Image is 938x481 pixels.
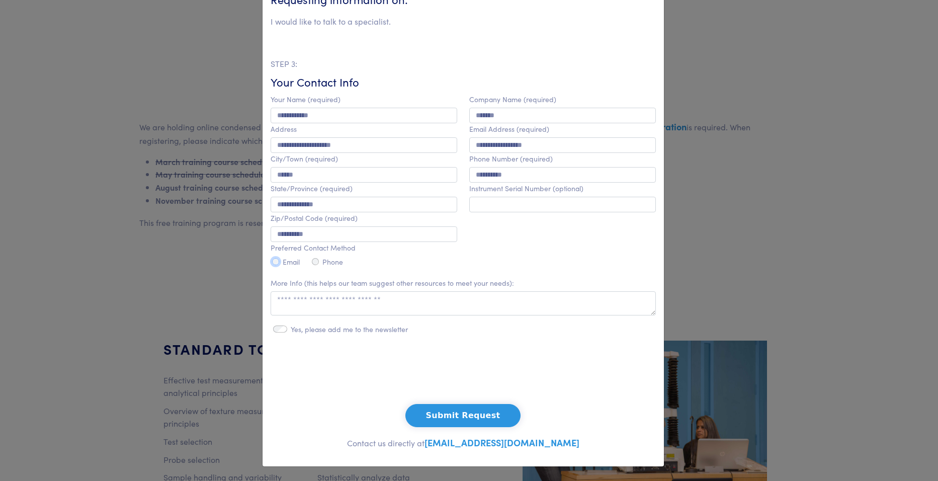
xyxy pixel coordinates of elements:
[291,325,408,334] label: Yes, please add me to the newsletter
[469,154,553,163] label: Phone Number (required)
[405,404,521,427] button: Submit Request
[469,95,556,104] label: Company Name (required)
[322,258,343,266] label: Phone
[271,74,656,90] h6: Your Contact Info
[469,184,583,193] label: Instrument Serial Number (optional)
[271,57,656,70] p: STEP 3:
[283,258,300,266] label: Email
[271,279,514,287] label: More Info (this helps our team suggest other resources to meet your needs):
[271,154,338,163] label: City/Town (required)
[271,125,297,133] label: Address
[424,436,579,449] a: [EMAIL_ADDRESS][DOMAIN_NAME]
[271,15,391,28] li: I would like to talk to a specialist.
[271,184,353,193] label: State/Province (required)
[271,244,356,252] label: Preferred Contact Method
[271,214,358,222] label: Zip/Postal Code (required)
[271,95,340,104] label: Your Name (required)
[271,435,656,450] p: Contact us directly at
[469,125,549,133] label: Email Address (required)
[387,355,540,394] iframe: reCAPTCHA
